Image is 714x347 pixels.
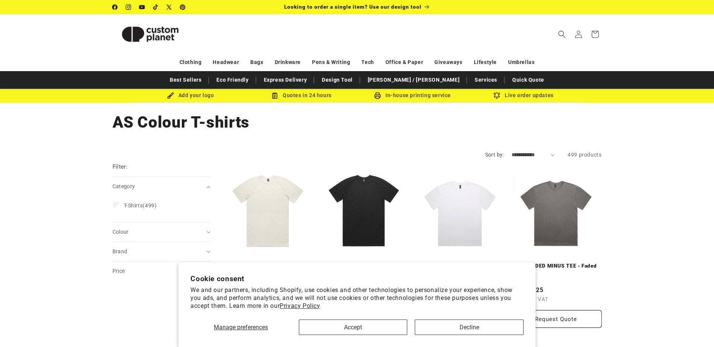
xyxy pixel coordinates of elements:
a: Quick Quote [508,73,548,87]
div: Live order updates [468,91,579,100]
button: Decline [415,320,523,335]
img: Order updates [493,92,500,99]
a: Express Delivery [260,73,311,87]
a: Office & Paper [385,56,423,69]
summary: Price [113,262,210,281]
span: Category [113,183,135,189]
button: Request Quote [510,310,602,328]
a: Best Sellers [166,73,205,87]
div: Add your logo [135,91,246,100]
a: Drinkware [275,56,301,69]
img: Order Updates Icon [271,92,278,99]
span: 499 products [568,152,601,158]
img: Brush Icon [167,92,174,99]
a: Custom Planet [110,14,190,54]
label: Sort by: [485,152,504,158]
a: Headwear [213,56,239,69]
summary: Category (0 selected) [113,177,210,196]
span: (499) [124,202,157,209]
img: In-house printing [374,92,381,99]
a: Lifestyle [474,56,497,69]
span: T-Shirts [124,202,143,209]
a: Pens & Writing [312,56,350,69]
summary: Colour (0 selected) [113,222,210,242]
span: Price [113,268,125,274]
a: HEAVY FADED MINUS TEE - Faded Grey [510,263,602,276]
button: Accept [299,320,407,335]
a: Clothing [180,56,202,69]
span: Looking to order a single item? Use our design tool [284,4,422,10]
p: We and our partners, including Shopify, use cookies and other technologies to personalize your ex... [190,286,524,310]
span: Manage preferences [214,324,268,331]
a: Umbrellas [508,56,534,69]
img: Custom Planet [113,17,188,51]
a: Tech [361,56,374,69]
a: Giveaways [434,56,462,69]
span: Brand [113,248,128,254]
div: Quotes in 24 hours [246,91,357,100]
a: Bags [250,56,263,69]
button: Manage preferences [190,320,291,335]
summary: Search [554,26,570,43]
div: In-house printing service [357,91,468,100]
h2: Cookie consent [190,274,524,283]
h1: AS Colour T-shirts [113,112,602,132]
a: Eco Friendly [213,73,252,87]
a: [PERSON_NAME] / [PERSON_NAME] [364,73,463,87]
a: Privacy Policy [280,302,320,309]
a: Design Tool [318,73,356,87]
a: Services [471,73,501,87]
h2: Filter: [113,163,128,171]
span: Colour [113,229,129,235]
summary: Brand (0 selected) [113,242,210,261]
